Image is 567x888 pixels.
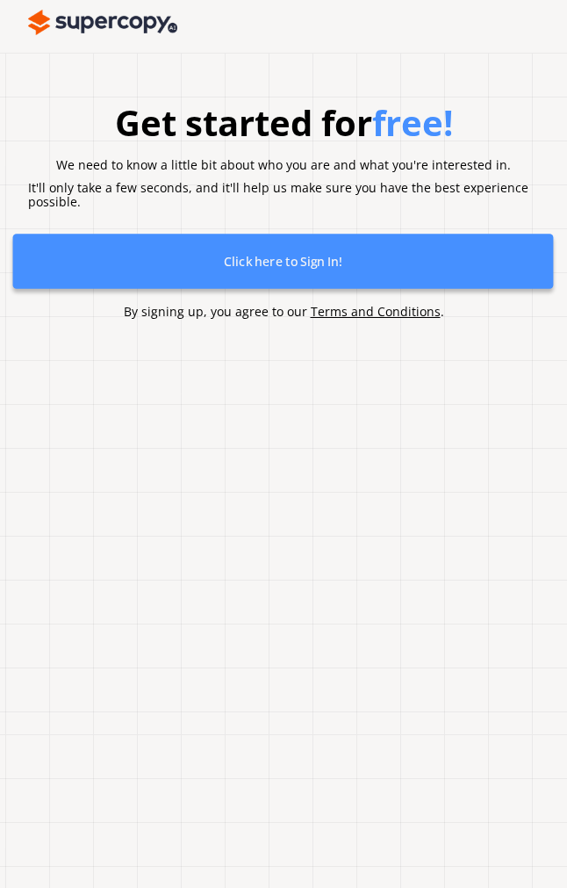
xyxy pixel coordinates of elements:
[372,98,453,147] span: free!
[28,181,538,209] p: It'll only take a few seconds, and it'll help us make sure you have the best experience possible.
[13,234,554,289] button: Click here to Sign In!
[225,253,343,270] b: Click here to Sign In!
[28,5,177,40] img: Close
[124,305,444,319] p: By signing up, you agree to our .
[115,101,453,145] h1: Get started for
[311,303,441,320] a: Terms and Conditions
[56,158,511,172] p: We need to know a little bit about who you are and what you're interested in.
